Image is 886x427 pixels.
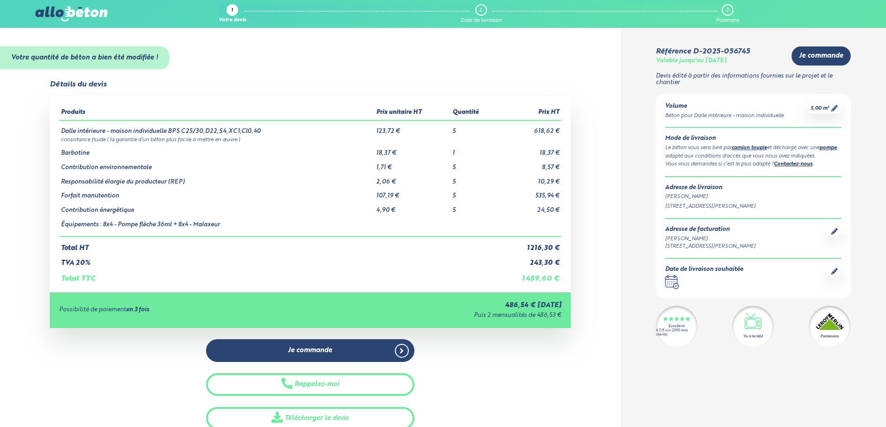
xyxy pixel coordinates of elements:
td: 1 [451,143,497,157]
div: Référence D-2025-056745 [656,47,750,56]
div: 1 [231,8,233,14]
div: Vous vous demandez si c’est le plus adapté ? . [665,160,841,169]
a: Je commande [792,46,851,66]
th: Produits [59,105,374,120]
td: 10,29 € [497,171,561,186]
strong: Votre quantité de béton a bien été modifiée ! [11,54,158,61]
iframe: Help widget launcher [803,391,876,417]
a: pompe [819,145,837,151]
th: Prix unitaire HT [374,105,451,120]
td: 107,19 € [374,185,451,200]
a: 3 Paiement [716,4,739,24]
td: 1 459,60 € [497,267,561,283]
td: Contribution environnementale [59,157,374,171]
a: camion toupie [732,145,767,151]
div: Votre devis [219,18,246,24]
td: 618,62 € [497,120,561,135]
td: 8,57 € [497,157,561,171]
td: 5 [451,157,497,171]
td: Contribution énergétique [59,200,374,214]
td: 2,06 € [374,171,451,186]
td: Équipements : 8x4 - Pompe flèche 36ml + 8x4 - Malaxeur [59,214,374,236]
a: Je commande [206,339,414,362]
th: Quantité [451,105,497,120]
td: 5 [451,185,497,200]
div: Valable jusqu'au [DATE] [656,58,726,65]
td: Total HT [59,236,497,252]
button: Rappelez-moi [206,373,414,396]
div: 4.7/5 sur 2300 avis clients [656,328,698,337]
td: 5 [451,200,497,214]
div: Possibilité de paiement [59,307,314,314]
div: Le béton vous sera livré par et déchargé avec une , adapté aux conditions d'accès que vous nous a... [665,144,841,160]
p: Devis édité à partir des informations fournies sur le projet et le chantier [656,73,851,86]
div: Mode de livraison [665,135,841,142]
div: Volume [665,103,784,110]
strong: en 3 fois [126,307,149,313]
td: TVA 20% [59,252,497,267]
span: Je commande [799,52,843,60]
div: Vu à la télé [743,334,763,339]
td: 5 [451,120,497,135]
div: Adresse de facturation [665,226,756,233]
td: Dalle intérieure - maison individuelle BPS C25/30,D22,S4,XC1,Cl0,40 [59,120,374,135]
div: Date de livraison [460,18,502,24]
th: Prix HT [497,105,561,120]
div: Adresse de livraison [665,184,841,191]
td: 243,30 € [497,252,561,267]
div: [STREET_ADDRESS][PERSON_NAME] [665,203,841,210]
td: Responsabilité élargie du producteur (REP) [59,171,374,186]
a: Contactez-nous [774,162,813,167]
div: Puis 2 mensualités de 486,53 € [314,312,561,319]
img: allobéton [35,7,107,21]
td: 1 216,30 € [497,236,561,252]
span: Je commande [288,347,332,355]
td: 18,37 € [374,143,451,157]
td: 5 [451,171,497,186]
td: consistance fluide ( la garantie d’un béton plus facile à mettre en œuvre ) [59,135,561,143]
td: Forfait manutention [59,185,374,200]
td: 123,72 € [374,120,451,135]
td: Barbotine [59,143,374,157]
a: 2 Date de livraison [460,4,502,24]
div: Paiement [716,18,739,24]
div: Excellent [668,324,685,328]
td: 535,94 € [497,185,561,200]
td: 4,90 € [374,200,451,214]
td: Total TTC [59,267,497,283]
div: [PERSON_NAME] [665,193,841,201]
div: 3 [726,7,728,13]
td: 18,37 € [497,143,561,157]
div: [PERSON_NAME] [665,235,756,243]
div: 486,54 € [DATE] [314,302,561,309]
td: 24,50 € [497,200,561,214]
div: [STREET_ADDRESS][PERSON_NAME] [665,243,756,250]
div: Date de livraison souhaitée [665,266,743,273]
td: 1,71 € [374,157,451,171]
div: Partenaire [820,334,839,339]
a: 1 Votre devis [219,4,246,24]
div: Détails du devis [50,80,107,89]
div: 2 [479,7,482,13]
div: Béton pour Dalle intérieure - maison individuelle [665,112,784,120]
